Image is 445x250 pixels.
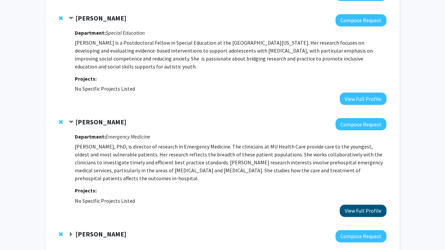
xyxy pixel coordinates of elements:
[59,119,63,125] span: Remove Julie Stilley from bookmarks
[75,197,135,204] span: No Specific Projects Listed
[75,39,386,70] p: [PERSON_NAME] is a Postdoctoral Fellow in Special Education at the [GEOGRAPHIC_DATA][US_STATE]. H...
[335,118,386,130] button: Compose Request to Julie Stilley
[340,93,386,105] button: View Full Profile
[106,133,150,140] i: Emergency Medicine
[75,118,126,126] strong: [PERSON_NAME]
[75,29,106,36] strong: Department:
[335,14,386,26] button: Compose Request to Nargiza Buranova
[75,230,126,238] strong: [PERSON_NAME]
[106,29,145,36] i: Special Education
[335,230,386,242] button: Compose Request to Eunjin Tracy
[68,232,74,237] span: Expand Eunjin Tracy Bookmark
[340,205,386,217] button: View Full Profile
[59,231,63,237] span: Remove Eunjin Tracy from bookmarks
[75,133,106,140] strong: Department:
[68,16,74,21] span: Contract Nargiza Buranova Bookmark
[75,187,97,194] strong: Projects:
[59,16,63,21] span: Remove Nargiza Buranova from bookmarks
[75,143,386,182] p: [PERSON_NAME], PhD, is director of research in Emergency Medicine. The clinicians at MU Health Ca...
[75,75,97,82] strong: Projects:
[5,220,28,245] iframe: Chat
[68,120,74,125] span: Contract Julie Stilley Bookmark
[75,85,135,92] span: No Specific Projects Listed
[75,14,126,22] strong: [PERSON_NAME]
